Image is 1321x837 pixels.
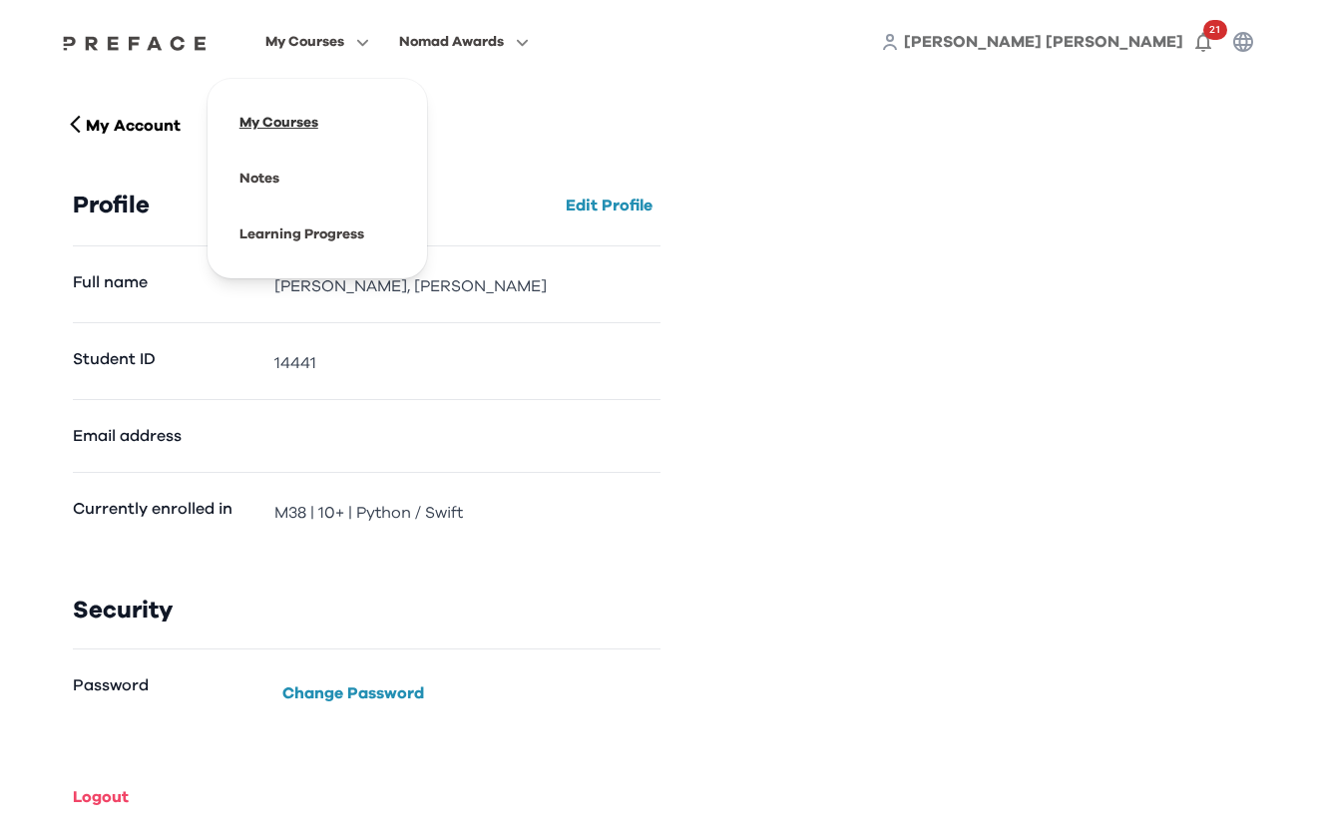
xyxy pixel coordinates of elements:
h3: Security [73,597,660,625]
dt: Email address [73,424,258,448]
dd: [PERSON_NAME], [PERSON_NAME] [274,274,660,298]
button: My Courses [259,29,375,55]
span: [PERSON_NAME] [PERSON_NAME] [904,34,1183,50]
h3: Profile [73,192,150,219]
dd: 14441 [274,351,660,375]
dt: Password [73,673,258,709]
span: Nomad Awards [399,30,504,54]
button: My Account [57,110,189,142]
button: 21 [1183,22,1223,62]
button: Nomad Awards [393,29,535,55]
button: Change Password [274,677,432,709]
dd: M38 | 10+ | Python / Swift [274,501,660,525]
span: 21 [1203,20,1227,40]
p: My Account [86,114,181,138]
button: Logout [65,781,137,813]
dt: Full name [73,270,258,298]
span: My Courses [265,30,344,54]
a: Preface Logo [58,34,212,50]
a: Notes [239,172,279,186]
a: [PERSON_NAME] [PERSON_NAME] [904,30,1183,54]
dt: Currently enrolled in [73,497,258,525]
a: Learning Progress [239,227,364,241]
img: Preface Logo [58,35,212,51]
button: Edit Profile [558,190,660,221]
dt: Student ID [73,347,258,375]
a: My Courses [239,116,318,130]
